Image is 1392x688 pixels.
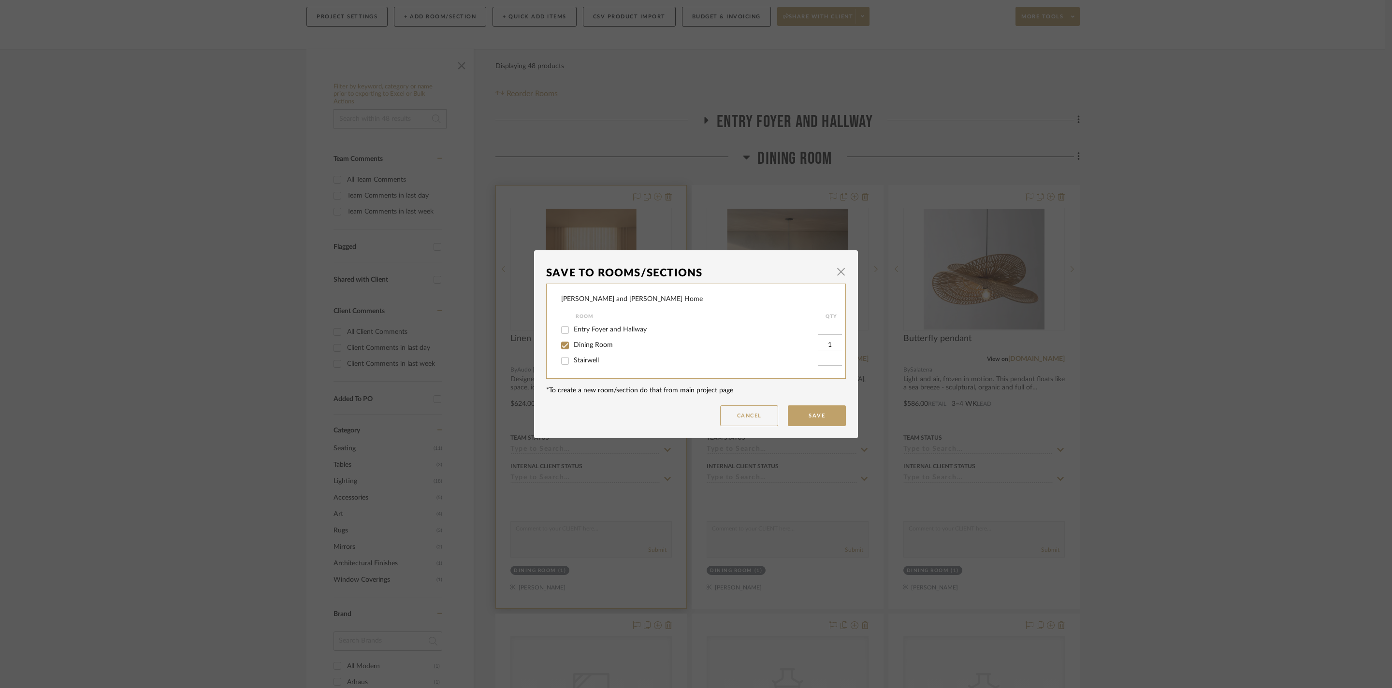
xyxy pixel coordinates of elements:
[788,405,846,426] button: Save
[576,311,818,322] div: Room
[546,262,846,284] dialog-header: Save To Rooms/Sections
[574,342,613,348] span: Dining Room
[574,326,647,333] span: Entry Foyer and Hallway
[561,294,703,304] div: [PERSON_NAME] and [PERSON_NAME] Home
[720,405,778,426] button: Cancel
[818,311,844,322] div: QTY
[831,262,851,282] button: Close
[546,262,831,284] div: Save To Rooms/Sections
[574,357,599,364] span: Stairwell
[546,386,846,396] div: *To create a new room/section do that from main project page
